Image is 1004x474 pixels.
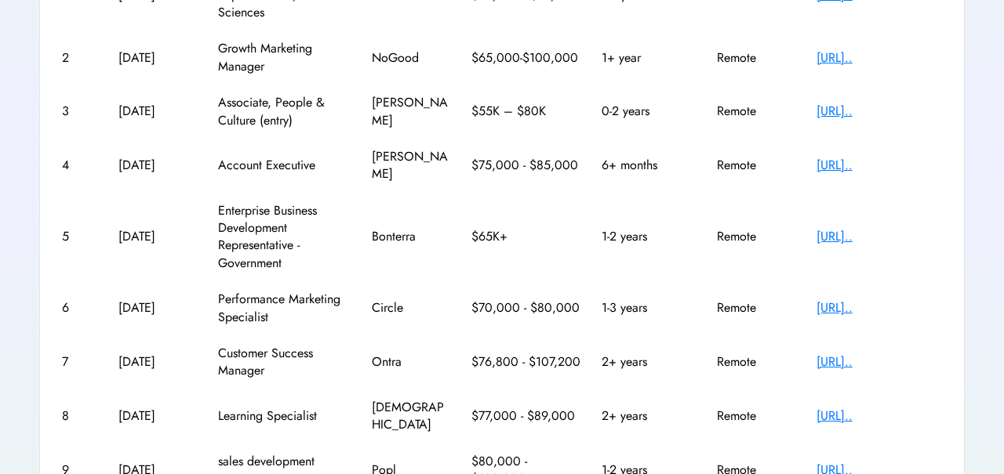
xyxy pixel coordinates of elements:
[218,40,351,75] div: Growth Marketing Manager
[118,353,197,371] div: [DATE]
[602,228,696,245] div: 1-2 years
[372,299,450,317] div: Circle
[218,345,351,380] div: Customer Success Manager
[602,299,696,317] div: 1-3 years
[372,49,450,67] div: NoGood
[62,49,97,67] div: 2
[62,228,97,245] div: 5
[602,353,696,371] div: 2+ years
[817,49,942,67] div: [URL]..
[372,94,450,129] div: [PERSON_NAME]
[817,407,942,425] div: [URL]..
[118,299,197,317] div: [DATE]
[62,407,97,425] div: 8
[118,157,197,174] div: [DATE]
[717,353,795,371] div: Remote
[602,407,696,425] div: 2+ years
[471,407,581,425] div: $77,000 - $89,000
[471,157,581,174] div: $75,000 - $85,000
[62,157,97,174] div: 4
[717,407,795,425] div: Remote
[218,202,351,273] div: Enterprise Business Development Representative - Government
[817,299,942,317] div: [URL]..
[471,353,581,371] div: $76,800 - $107,200
[118,49,197,67] div: [DATE]
[118,407,197,425] div: [DATE]
[218,157,351,174] div: Account Executive
[218,94,351,129] div: Associate, People & Culture (entry)
[817,157,942,174] div: [URL]..
[717,103,795,120] div: Remote
[62,299,97,317] div: 6
[717,157,795,174] div: Remote
[218,291,351,326] div: Performance Marketing Specialist
[218,407,351,425] div: Learning Specialist
[717,228,795,245] div: Remote
[118,228,197,245] div: [DATE]
[602,49,696,67] div: 1+ year
[602,157,696,174] div: 6+ months
[817,103,942,120] div: [URL]..
[602,103,696,120] div: 0-2 years
[62,103,97,120] div: 3
[118,103,197,120] div: [DATE]
[817,228,942,245] div: [URL]..
[372,148,450,183] div: [PERSON_NAME]
[372,399,450,434] div: [DEMOGRAPHIC_DATA]
[62,353,97,371] div: 7
[471,299,581,317] div: $70,000 - $80,000
[471,103,581,120] div: $55K – $80K
[471,49,581,67] div: $65,000-$100,000
[717,49,795,67] div: Remote
[471,228,581,245] div: $65K+
[372,228,450,245] div: Bonterra
[372,353,450,371] div: Ontra
[717,299,795,317] div: Remote
[817,353,942,371] div: [URL]..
